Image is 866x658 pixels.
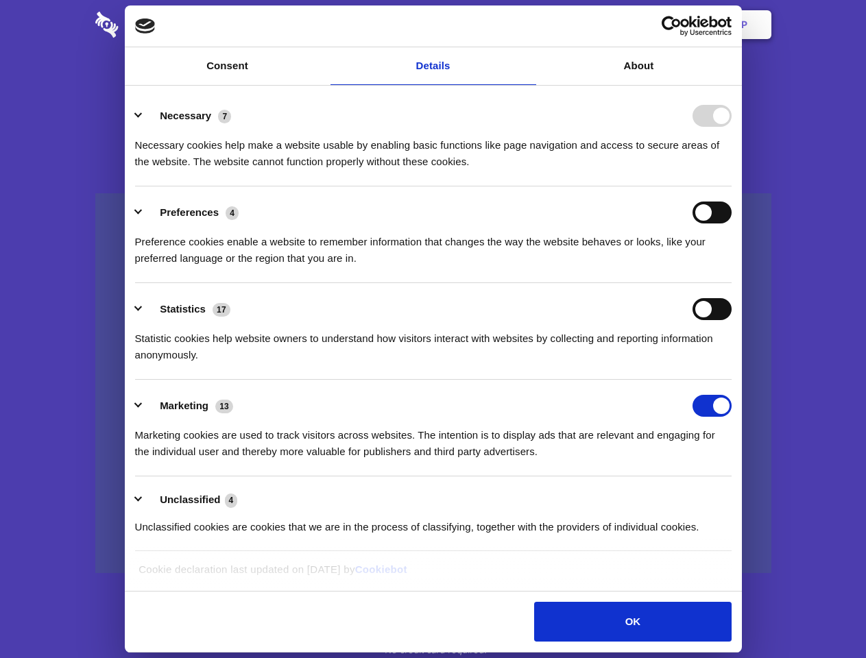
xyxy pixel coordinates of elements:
span: 13 [215,400,233,413]
div: Preference cookies enable a website to remember information that changes the way the website beha... [135,223,732,267]
div: Necessary cookies help make a website usable by enabling basic functions like page navigation and... [135,127,732,170]
div: Cookie declaration last updated on [DATE] by [128,561,738,588]
button: Marketing (13) [135,395,242,417]
iframe: Drift Widget Chat Controller [797,589,850,642]
div: Statistic cookies help website owners to understand how visitors interact with websites by collec... [135,320,732,363]
a: Login [622,3,682,46]
span: 17 [213,303,230,317]
a: Details [330,47,536,85]
a: Usercentrics Cookiebot - opens in a new window [612,16,732,36]
h1: Eliminate Slack Data Loss. [95,62,771,111]
a: About [536,47,742,85]
a: Contact [556,3,619,46]
img: logo [135,19,156,34]
h4: Auto-redaction of sensitive data, encrypted data sharing and self-destructing private chats. Shar... [95,125,771,170]
label: Preferences [160,206,219,218]
button: OK [534,602,731,642]
span: 4 [226,206,239,220]
label: Statistics [160,303,206,315]
img: logo-wordmark-white-trans-d4663122ce5f474addd5e946df7df03e33cb6a1c49d2221995e7729f52c070b2.svg [95,12,213,38]
div: Marketing cookies are used to track visitors across websites. The intention is to display ads tha... [135,417,732,460]
label: Marketing [160,400,208,411]
button: Unclassified (4) [135,491,246,509]
button: Preferences (4) [135,202,248,223]
label: Necessary [160,110,211,121]
a: Cookiebot [355,563,407,575]
a: Pricing [402,3,462,46]
span: 7 [218,110,231,123]
a: Wistia video thumbnail [95,193,771,574]
button: Statistics (17) [135,298,239,320]
a: Consent [125,47,330,85]
button: Necessary (7) [135,105,240,127]
span: 4 [225,493,238,507]
div: Unclassified cookies are cookies that we are in the process of classifying, together with the pro... [135,509,732,535]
